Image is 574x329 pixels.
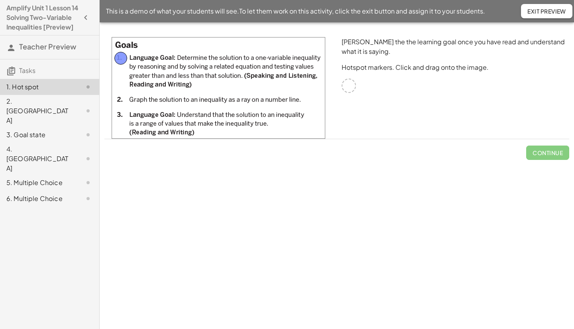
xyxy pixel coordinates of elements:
[83,178,93,187] i: Task not started.
[83,106,93,116] i: Task not started.
[6,3,79,32] h4: Amplify Unit 1 Lesson 14 Solving Two-Variable Inequalities [Preview]
[83,82,93,92] i: Task not started.
[6,97,71,125] div: 2. [GEOGRAPHIC_DATA]
[19,42,76,51] span: Teacher Preview
[6,178,71,187] div: 5. Multiple Choice
[112,37,325,139] img: a24c43c11b96ea137d7b44cac30135ae2ffb3035ea69dbe50cbcb70cd15c2861.png
[19,66,35,75] span: Tasks
[6,194,71,203] div: 6. Multiple Choice
[83,130,93,140] i: Task not started.
[342,37,569,56] p: [PERSON_NAME] the the learning goal once you have read and understand what it is saying.
[6,82,71,92] div: 1. Hot spot
[527,8,566,15] span: Exit Preview
[342,63,569,72] p: Hotspot markers. Click and drag onto the image.
[83,154,93,164] i: Task not started.
[6,144,71,173] div: 4. [GEOGRAPHIC_DATA]
[106,6,485,16] span: This is a demo of what your students will see. To let them work on this activity, click the exit ...
[6,130,71,140] div: 3. Goal state
[83,194,93,203] i: Task not started.
[521,4,572,18] button: Exit Preview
